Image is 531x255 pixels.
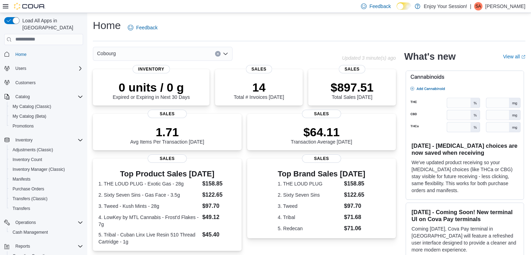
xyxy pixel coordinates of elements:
span: Sales [302,110,341,118]
button: Reports [13,242,33,250]
span: Sales [339,65,365,73]
dd: $122.65 [344,191,366,199]
span: Operations [15,220,36,225]
h3: [DATE] - Coming Soon! New terminal UI on Cova Pay terminals [412,209,518,223]
dt: 2. Sixty Seven Sins [278,191,341,198]
button: Inventory [13,136,35,144]
button: Open list of options [223,51,228,57]
dd: $49.12 [202,213,236,221]
h3: [DATE] - [MEDICAL_DATA] choices are now saved when receiving [412,142,518,156]
svg: External link [521,55,525,59]
span: My Catalog (Beta) [13,114,46,119]
a: Feedback [125,21,160,35]
button: Adjustments (Classic) [7,145,86,155]
button: Reports [1,241,86,251]
p: $897.51 [331,80,374,94]
p: Enjoy Your Session! [424,2,467,10]
span: Inventory Manager (Classic) [10,165,83,174]
button: Inventory Manager (Classic) [7,165,86,174]
dd: $97.70 [202,202,236,210]
button: Manifests [7,174,86,184]
span: Inventory Count [10,155,83,164]
a: Customers [13,79,38,87]
span: Users [13,64,83,73]
span: Transfers (Classic) [10,195,83,203]
span: Inventory [13,136,83,144]
span: SA [475,2,481,10]
p: | [470,2,471,10]
span: Transfers (Classic) [13,196,47,202]
dt: 1. THE LOUD PLUG - Exotic Gas - 28g [98,180,199,187]
a: Cash Management [10,228,51,236]
p: Updated 3 minute(s) ago [342,55,396,61]
span: Sales [246,65,272,73]
span: My Catalog (Beta) [10,112,83,121]
p: 0 units / 0 g [113,80,190,94]
span: Cobourg [97,49,116,58]
button: Operations [13,218,39,227]
div: Total # Invoices [DATE] [234,80,284,100]
span: Sales [302,154,341,163]
span: Inventory Count [13,157,42,162]
button: Home [1,49,86,59]
span: Promotions [13,123,34,129]
div: Transaction Average [DATE] [291,125,352,145]
a: Promotions [10,122,37,130]
dt: 2. Sixty Seven Sins - Gas Face - 3.5g [98,191,199,198]
a: Inventory Manager (Classic) [10,165,68,174]
span: Load All Apps in [GEOGRAPHIC_DATA] [20,17,83,31]
dd: $97.70 [344,202,366,210]
dt: 1. THE LOUD PLUG [278,180,341,187]
p: We've updated product receiving so your [MEDICAL_DATA] choices (like THCa or CBG) stay visible fo... [412,159,518,194]
button: Purchase Orders [7,184,86,194]
dt: 3. Tweed - Kush Mints - 28g [98,203,199,210]
div: Total Sales [DATE] [331,80,374,100]
p: Coming [DATE], Cova Pay terminal in [GEOGRAPHIC_DATA] will feature a refreshed user interface des... [412,225,518,253]
span: Home [15,52,27,57]
p: $64.11 [291,125,352,139]
button: Inventory Count [7,155,86,165]
button: Transfers (Classic) [7,194,86,204]
dt: 4. Tribal [278,214,341,221]
span: Inventory Manager (Classic) [13,167,65,172]
span: Promotions [10,122,83,130]
dt: 5. Tribal - Cuban Linx Live Resin 510 Thread Cartridge - 1g [98,231,199,245]
button: Users [13,64,29,73]
a: Transfers [10,204,33,213]
button: Catalog [13,93,32,101]
a: My Catalog (Beta) [10,112,49,121]
span: Operations [13,218,83,227]
span: Users [15,66,26,71]
dd: $71.06 [344,224,366,233]
div: Sabir Ali [474,2,482,10]
dt: 5. Redecan [278,225,341,232]
dt: 3. Tweed [278,203,341,210]
button: Promotions [7,121,86,131]
dd: $158.85 [344,180,366,188]
span: Inventory [133,65,170,73]
a: Manifests [10,175,33,183]
button: My Catalog (Beta) [7,111,86,121]
div: Expired or Expiring in Next 30 Days [113,80,190,100]
div: Avg Items Per Transaction [DATE] [130,125,204,145]
span: Sales [148,110,187,118]
span: Customers [15,80,36,86]
a: View allExternal link [503,54,525,59]
button: Users [1,64,86,73]
span: Inventory [15,137,32,143]
button: Inventory [1,135,86,145]
p: [PERSON_NAME] [485,2,525,10]
a: Inventory Count [10,155,45,164]
span: Transfers [13,206,30,211]
h2: What's new [404,51,456,62]
button: Cash Management [7,227,86,237]
span: Transfers [10,204,83,213]
img: Cova [14,3,45,10]
a: Home [13,50,29,59]
dd: $122.65 [202,191,236,199]
span: Customers [13,78,83,87]
span: Manifests [10,175,83,183]
span: Purchase Orders [10,185,83,193]
span: Reports [13,242,83,250]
